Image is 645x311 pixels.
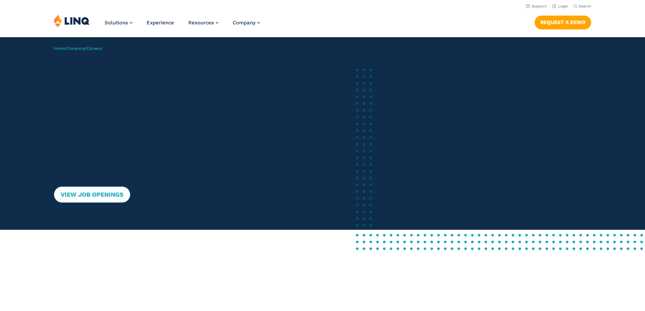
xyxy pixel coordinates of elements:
button: Open Search Bar [574,4,591,9]
span: Solutions [105,20,128,26]
h1: Careers at LINQ [54,59,308,67]
a: Company [67,46,85,51]
a: Company [233,20,260,26]
nav: Button Navigation [535,14,591,29]
a: Login [552,4,568,8]
a: Request a Demo [535,16,591,29]
img: LINQ | K‑12 Software [54,14,90,27]
span: / / [54,46,102,51]
h2: Join our Team [54,76,308,97]
a: Solutions [105,20,132,26]
span: Careers [87,46,102,51]
p: LINQ modernizes K-12 school operations with best-in-class, cloud-based software solutions built t... [54,127,308,168]
a: View Job Openings [54,186,130,203]
span: Company [233,20,256,26]
a: Home [54,46,65,51]
a: Experience [147,20,174,26]
nav: Primary Navigation [105,14,260,37]
a: Support [526,4,547,8]
span: Search [579,4,591,8]
span: Resources [188,20,214,26]
p: Shape the future of K-12 [54,109,308,117]
a: Resources [188,20,218,26]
